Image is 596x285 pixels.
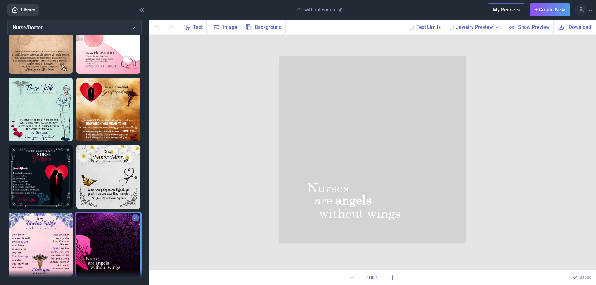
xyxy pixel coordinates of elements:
[319,207,438,220] div: without wings
[530,3,570,16] button: + Create New
[504,20,553,34] button: Show Preview
[164,20,179,34] button: Redo
[553,20,596,34] button: Download
[456,24,500,31] button: Jewelry Preview
[304,7,335,13] p: without wings
[569,24,591,31] span: Download
[335,194,376,206] div: angels
[488,3,525,16] button: My Renders
[360,270,385,285] button: Actual size
[241,20,286,34] button: Background
[314,192,341,207] div: are
[207,20,241,34] button: Image
[308,181,375,194] div: Nurses
[9,213,73,277] img: Doctor wife
[76,145,140,209] img: Nurse Mom
[13,24,43,30] span: Nurse/Doctor
[580,274,592,280] p: Saved
[7,4,39,16] a: Library
[385,270,400,285] button: Zoom in
[76,78,140,141] img: Nurse girlfriend
[149,20,164,34] button: Undo
[76,213,140,277] img: without wings
[223,24,237,31] span: Image
[9,145,73,209] img: For the most wonderful
[416,24,441,31] button: Text Limits
[456,24,493,31] span: Jewelry Preview
[76,10,140,74] img: To my Nurse wife
[9,78,73,141] img: Nurse Wife
[255,24,282,31] span: Background
[7,20,142,35] button: Nurse/Doctor
[179,20,207,34] button: Text
[193,24,203,31] span: Text
[9,10,73,74] img: To my beautiful
[518,24,550,31] span: Show Preview
[345,270,360,285] button: Zoom out
[362,272,383,284] span: 100%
